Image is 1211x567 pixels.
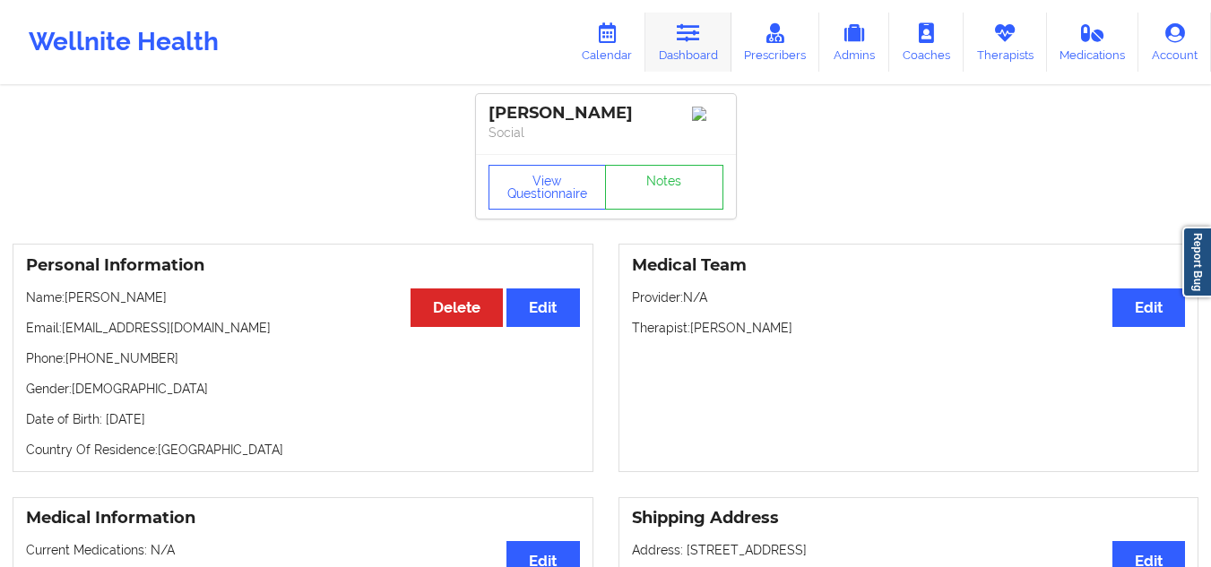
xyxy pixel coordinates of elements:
[26,319,580,337] p: Email: [EMAIL_ADDRESS][DOMAIN_NAME]
[411,288,503,327] button: Delete
[26,255,580,276] h3: Personal Information
[568,13,645,72] a: Calendar
[1138,13,1211,72] a: Account
[1112,288,1185,327] button: Edit
[692,107,723,121] img: Image%2Fplaceholer-image.png
[964,13,1047,72] a: Therapists
[632,508,1186,528] h3: Shipping Address
[506,288,579,327] button: Edit
[1047,13,1139,72] a: Medications
[645,13,731,72] a: Dashboard
[632,255,1186,276] h3: Medical Team
[632,288,1186,306] p: Provider: N/A
[26,380,580,398] p: Gender: [DEMOGRAPHIC_DATA]
[819,13,889,72] a: Admins
[632,319,1186,337] p: Therapist: [PERSON_NAME]
[489,165,607,210] button: View Questionnaire
[26,508,580,528] h3: Medical Information
[26,349,580,367] p: Phone: [PHONE_NUMBER]
[1182,227,1211,297] a: Report Bug
[26,410,580,428] p: Date of Birth: [DATE]
[26,288,580,306] p: Name: [PERSON_NAME]
[26,441,580,459] p: Country Of Residence: [GEOGRAPHIC_DATA]
[632,541,1186,559] p: Address: [STREET_ADDRESS]
[605,165,723,210] a: Notes
[889,13,964,72] a: Coaches
[489,103,723,124] div: [PERSON_NAME]
[489,124,723,142] p: Social
[731,13,820,72] a: Prescribers
[26,541,580,559] p: Current Medications: N/A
